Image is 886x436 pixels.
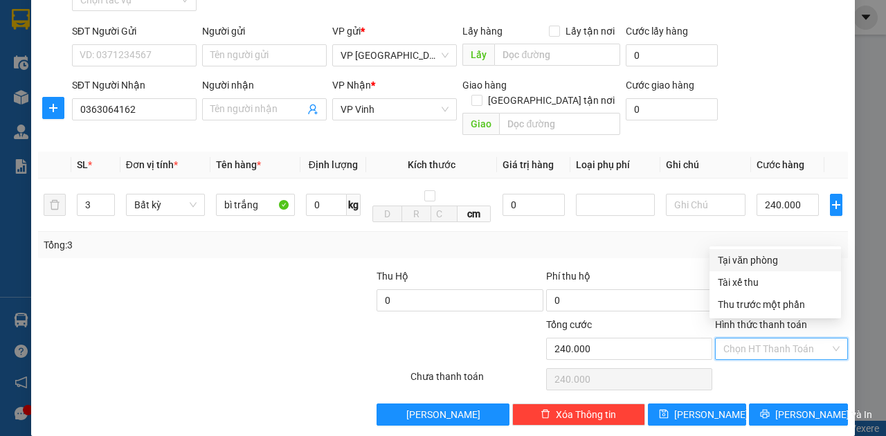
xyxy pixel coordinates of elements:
[666,194,745,216] input: Ghi Chú
[775,407,872,422] span: [PERSON_NAME] và In
[78,73,100,94] span: Giảm Giá
[126,159,178,170] span: Đơn vị tính
[499,113,620,135] input: Dọc đường
[341,45,449,66] span: VP Đà Nẵng
[718,253,833,268] div: Tại văn phòng
[199,73,226,94] span: Giá trị (VNĐ)
[153,19,260,33] span: [PERSON_NAME]
[195,36,260,51] span: 0965213559
[307,104,318,115] span: user-add
[377,403,509,426] button: [PERSON_NAME]
[124,73,150,94] span: Số Lượng
[462,80,507,91] span: Giao hàng
[408,159,455,170] span: Kích thước
[626,98,718,120] input: Cước giao hàng
[458,206,491,222] span: cm
[202,78,327,93] div: Người nhận
[377,271,408,282] span: Thu Hộ
[659,409,669,420] span: save
[546,269,713,289] div: Phí thu hộ
[42,97,64,119] button: plus
[503,159,554,170] span: Giá trị hàng
[831,199,842,210] span: plus
[332,80,371,91] span: VP Nhận
[5,35,26,49] strong: ĐT:
[760,409,770,420] span: printer
[10,78,26,89] span: STT
[107,78,118,89] span: Kg
[202,24,327,39] div: Người gửi
[830,194,842,216] button: plus
[216,159,261,170] span: Tên hàng
[715,319,807,330] label: Hình thức thanh toán
[72,78,197,93] div: SĐT Người Nhận
[512,403,645,426] button: deleteXóa Thông tin
[718,275,833,290] div: Tài xế thu
[44,194,66,216] button: delete
[167,36,192,51] strong: ĐT :
[5,17,66,32] strong: Người gửi:
[216,194,295,216] input: VD: Bàn, Ghế
[749,403,848,426] button: printer[PERSON_NAME] và In
[332,24,457,39] div: VP gửi
[718,297,833,312] div: Thu trước một phần
[648,403,747,426] button: save[PERSON_NAME]
[482,93,620,108] span: [GEOGRAPHIC_DATA] tận nơi
[72,24,197,39] div: SĐT Người Gửi
[570,152,660,179] th: Loại phụ phí
[401,206,431,222] input: R
[409,369,545,393] div: Chưa thanh toán
[757,159,804,170] span: Cước hàng
[462,113,499,135] span: Giao
[626,80,694,91] label: Cước giao hàng
[43,102,64,113] span: plus
[44,237,343,253] div: Tổng: 3
[406,407,480,422] span: [PERSON_NAME]
[494,44,620,66] input: Dọc đường
[546,319,592,330] span: Tổng cước
[309,159,358,170] span: Định lượng
[34,78,69,89] span: Tên hàng
[152,78,196,89] span: Cước SHIP
[431,206,458,222] input: C
[372,206,402,222] input: D
[347,194,361,216] span: kg
[5,52,48,66] span: Địa chỉ:
[6,1,53,11] span: 0961878722
[560,24,620,39] span: Lấy tận nơi
[541,409,550,420] span: delete
[462,26,503,37] span: Lấy hàng
[462,44,494,66] span: Lấy
[134,194,197,215] span: Bất kỳ
[187,3,260,18] strong: Người nhận:
[77,159,88,170] span: SL
[660,152,750,179] th: Ghi chú
[341,99,449,120] span: VP Vinh
[626,44,718,66] input: Cước lấy hàng
[674,407,748,422] span: [PERSON_NAME]
[503,194,565,216] input: 0
[556,407,616,422] span: Xóa Thông tin
[626,26,688,37] label: Cước lấy hàng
